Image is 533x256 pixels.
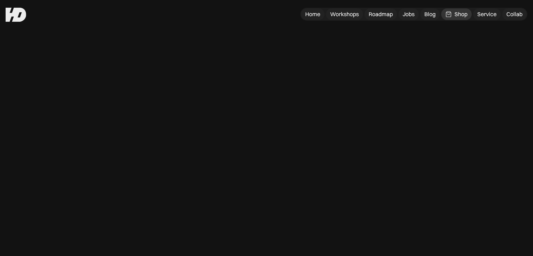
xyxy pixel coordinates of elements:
div: Service [477,11,497,18]
div: Workshops [330,11,359,18]
a: Service [473,8,501,20]
div: Jobs [403,11,415,18]
a: Collab [502,8,527,20]
a: Workshops [326,8,363,20]
div: Shop [455,11,467,18]
a: Shop [441,8,472,20]
div: Home [305,11,320,18]
a: Home [301,8,324,20]
a: Blog [420,8,440,20]
a: Jobs [398,8,419,20]
div: Blog [424,11,436,18]
div: Roadmap [369,11,393,18]
div: Collab [506,11,522,18]
a: Roadmap [364,8,397,20]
